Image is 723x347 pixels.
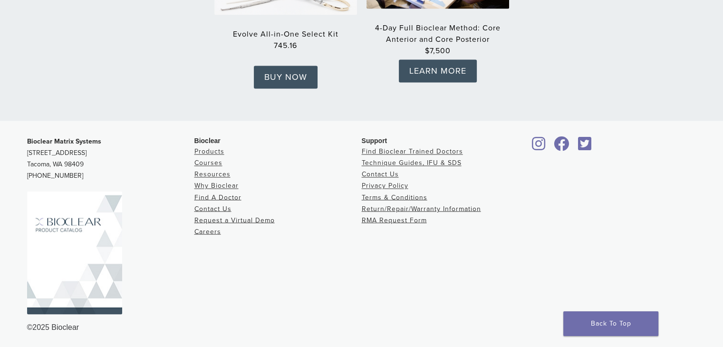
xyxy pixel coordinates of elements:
[362,159,462,167] a: Technique Guides, IFU & SDS
[362,137,387,145] span: Support
[366,23,509,57] a: 4-Day Full Bioclear Method: Core Anterior and Core Posterior$7,500
[194,182,239,190] a: Why Bioclear
[27,137,101,145] strong: Bioclear Matrix Systems
[194,170,231,178] a: Resources
[529,142,549,152] a: Bioclear
[254,66,318,88] a: BUY NOW
[27,191,122,314] img: Bioclear
[362,204,481,212] a: Return/Repair/Warranty Information
[194,159,222,167] a: Courses
[575,142,595,152] a: Bioclear
[194,204,231,212] a: Contact Us
[362,147,463,155] a: Find Bioclear Trained Doctors
[214,29,357,51] a: Evolve All-in-One Select Kit745.16
[27,321,696,333] div: ©2025 Bioclear
[362,170,399,178] a: Contact Us
[362,216,427,224] a: RMA Request Form
[551,142,573,152] a: Bioclear
[194,216,275,224] a: Request a Virtual Demo
[563,311,658,336] a: Back To Top
[366,45,509,57] strong: $7,500
[27,136,194,182] p: [STREET_ADDRESS] Tacoma, WA 98409 [PHONE_NUMBER]
[362,182,408,190] a: Privacy Policy
[194,147,224,155] a: Products
[214,40,357,51] strong: 745.16
[194,227,221,235] a: Careers
[399,59,477,82] a: LEARN MORE
[194,137,221,145] span: Bioclear
[194,193,241,201] a: Find A Doctor
[362,193,427,201] a: Terms & Conditions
